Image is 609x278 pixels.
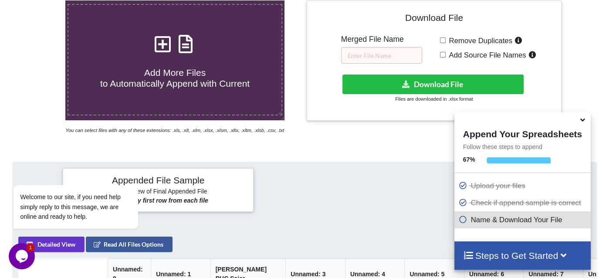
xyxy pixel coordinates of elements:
button: Read All Files Options [86,236,173,252]
h5: Merged File Name [341,35,422,44]
span: Add More Files to Automatically Append with Current [100,68,250,88]
p: Name & Download Your File [459,214,589,225]
button: Detailed View [18,236,85,252]
input: Enter File Name [341,47,422,64]
b: 67 % [463,156,475,163]
h4: Steps to Get Started [463,250,582,261]
p: Upload your files [459,180,589,191]
p: Follow these steps to append [454,142,591,151]
i: You can select files with any of these extensions: .xls, .xlt, .xlm, .xlsx, .xlsm, .xltx, .xltm, ... [65,128,284,133]
iframe: chat widget [9,243,37,269]
h4: Append Your Spreadsheets [454,126,591,139]
h4: Download File [313,7,555,32]
span: Add Source File Names [446,51,526,59]
b: Showing only first row from each file [101,197,208,204]
button: Download File [342,75,524,94]
span: Remove Duplicates [446,37,512,45]
p: Check if append sample is correct [459,197,589,208]
small: Files are downloaded in .xlsx format [395,96,473,102]
iframe: chat widget [9,106,166,239]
